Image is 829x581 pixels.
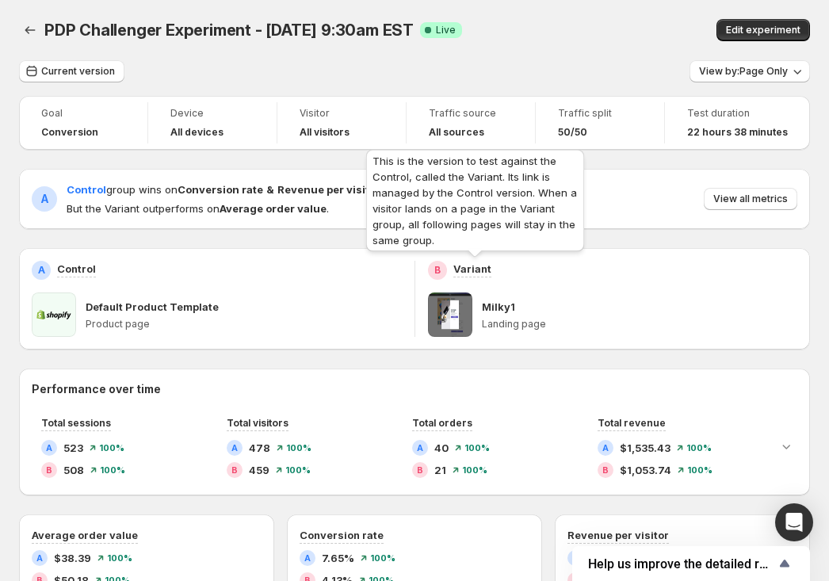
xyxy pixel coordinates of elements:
[231,465,238,475] h2: B
[690,60,810,82] button: View by:Page Only
[36,553,43,563] h2: A
[86,299,219,315] p: Default Product Template
[300,527,384,543] h3: Conversion rate
[453,261,491,277] p: Variant
[249,440,270,456] span: 478
[231,443,238,453] h2: A
[178,183,263,196] strong: Conversion rate
[107,553,132,563] span: 100 %
[41,126,98,139] span: Conversion
[588,556,775,571] span: Help us improve the detailed report for A/B campaigns
[620,462,671,478] span: $1,053.74
[67,183,383,196] span: group wins on .
[57,261,96,277] p: Control
[434,440,449,456] span: 40
[716,19,810,41] button: Edit experiment
[32,292,76,337] img: Default Product Template
[567,527,669,543] h3: Revenue per visitor
[19,60,124,82] button: Current version
[100,465,125,475] span: 100 %
[41,417,111,429] span: Total sessions
[462,465,487,475] span: 100 %
[67,201,383,216] span: But the Variant outperforms on .
[775,503,813,541] div: Open Intercom Messenger
[304,553,311,563] h2: A
[588,554,794,573] button: Show survey - Help us improve the detailed report for A/B campaigns
[775,435,797,457] button: Expand chart
[434,462,446,478] span: 21
[67,183,106,196] span: Control
[63,440,83,456] span: 523
[687,105,788,140] a: Test duration22 hours 38 minutes
[417,443,423,453] h2: A
[220,202,327,215] strong: Average order value
[38,264,45,277] h2: A
[99,443,124,453] span: 100 %
[170,107,254,120] span: Device
[249,462,269,478] span: 459
[322,550,354,566] span: 7.65%
[44,21,414,40] span: PDP Challenger Experiment - [DATE] 9:30am EST
[285,465,311,475] span: 100 %
[41,65,115,78] span: Current version
[41,105,125,140] a: GoalConversion
[412,417,472,429] span: Total orders
[41,107,125,120] span: Goal
[726,24,800,36] span: Edit experiment
[300,105,384,140] a: VisitorAll visitors
[464,443,490,453] span: 100 %
[46,465,52,475] h2: B
[19,19,41,41] button: Back
[558,126,587,139] span: 50/50
[602,443,609,453] h2: A
[227,417,288,429] span: Total visitors
[699,65,788,78] span: View by: Page Only
[436,24,456,36] span: Live
[86,318,402,331] p: Product page
[428,292,472,337] img: Milky1
[32,527,138,543] h3: Average order value
[429,105,513,140] a: Traffic sourceAll sources
[54,550,91,566] span: $38.39
[300,126,350,139] h4: All visitors
[46,443,52,453] h2: A
[598,417,666,429] span: Total revenue
[32,381,797,397] h2: Performance over time
[417,465,423,475] h2: B
[434,264,441,277] h2: B
[687,126,788,139] span: 22 hours 38 minutes
[687,465,712,475] span: 100 %
[300,107,384,120] span: Visitor
[429,126,484,139] h4: All sources
[482,318,798,331] p: Landing page
[41,191,48,207] h2: A
[170,105,254,140] a: DeviceAll devices
[602,465,609,475] h2: B
[370,553,395,563] span: 100 %
[686,443,712,453] span: 100 %
[704,188,797,210] button: View all metrics
[687,107,788,120] span: Test duration
[482,299,515,315] p: Milky1
[713,193,788,205] span: View all metrics
[277,183,380,196] strong: Revenue per visitor
[558,107,642,120] span: Traffic split
[429,107,513,120] span: Traffic source
[620,440,670,456] span: $1,535.43
[558,105,642,140] a: Traffic split50/50
[266,183,274,196] strong: &
[170,126,223,139] h4: All devices
[286,443,311,453] span: 100 %
[63,462,84,478] span: 508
